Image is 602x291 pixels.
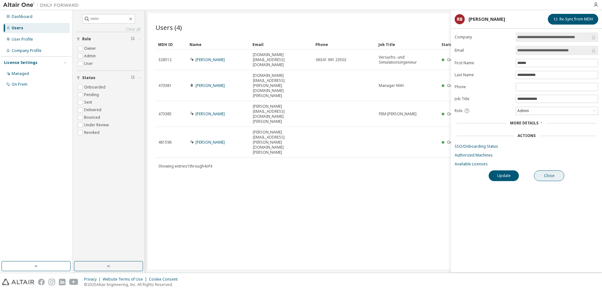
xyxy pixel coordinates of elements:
[253,39,310,49] div: Email
[455,144,598,149] a: SSO/Onboarding Status
[534,170,564,181] button: Close
[84,121,110,129] label: Under Review
[12,82,27,87] div: On Prem
[48,279,55,285] img: instagram.svg
[84,106,103,114] label: Delivered
[84,52,97,60] label: Admin
[441,39,559,49] div: Status
[516,107,530,114] div: Admin
[158,57,172,62] span: 328512
[131,75,135,80] span: Clear filter
[253,52,310,67] span: [DOMAIN_NAME][EMAIL_ADDRESS][DOMAIN_NAME]
[253,73,310,98] span: [DOMAIN_NAME][EMAIL_ADDRESS][PERSON_NAME][DOMAIN_NAME][PERSON_NAME]
[158,83,172,88] span: 473381
[59,279,65,285] img: linkedin.svg
[447,111,469,117] span: Onboarded
[4,60,37,65] div: License Settings
[149,277,181,282] div: Cookie Consent
[131,37,135,42] span: Clear filter
[2,279,34,285] img: altair_logo.svg
[158,140,172,145] span: 481596
[455,48,512,53] label: Email
[156,23,182,32] span: Users (4)
[84,277,103,282] div: Privacy
[510,120,538,126] span: More Details
[253,104,310,124] span: [PERSON_NAME][EMAIL_ADDRESS][DOMAIN_NAME][PERSON_NAME]
[447,140,469,145] span: Onboarded
[38,279,45,285] img: facebook.svg
[455,84,512,89] label: Phone
[455,35,512,40] label: Company
[12,48,42,53] div: Company Profile
[84,282,181,287] p: © 2025 Altair Engineering, Inc. All Rights Reserved.
[77,71,140,85] button: Status
[84,91,100,99] label: Pending
[12,37,33,42] div: User Profile
[518,133,536,138] div: Actions
[12,71,29,76] div: Managed
[196,57,225,62] a: [PERSON_NAME]
[84,83,107,91] label: Onboarded
[190,39,247,49] div: Name
[84,60,94,67] label: User
[455,153,598,158] a: Authorized Machines
[3,2,82,8] img: Altair One
[158,163,212,169] span: Showing entries 1 through 4 of 4
[12,26,23,31] div: Users
[378,39,436,49] div: Job Title
[447,83,469,88] span: Onboarded
[379,83,404,88] span: Manager NVH
[455,108,463,113] span: Role
[103,277,149,282] div: Website Terms of Use
[84,45,97,52] label: Owner
[455,72,512,77] label: Last Name
[82,75,95,80] span: Status
[489,170,519,181] button: Update
[447,57,469,62] span: Onboarded
[455,14,465,24] div: RB
[455,60,512,66] label: First Name
[196,111,225,117] a: [PERSON_NAME]
[455,96,512,101] label: Job Title
[379,55,436,65] span: Versuchs- und Simulationsingenieur
[158,39,185,49] div: MDH ID
[548,14,598,25] button: Re-Sync from MDH
[253,130,310,155] span: [PERSON_NAME][EMAIL_ADDRESS][PERSON_NAME][DOMAIN_NAME][PERSON_NAME]
[196,83,225,88] a: [PERSON_NAME]
[455,162,598,167] a: Available Licenses
[469,17,505,22] div: [PERSON_NAME]
[316,57,346,62] span: 06341 991 23502
[84,114,101,121] label: Bounced
[379,111,417,117] span: FEM-[PERSON_NAME]
[516,107,598,115] div: Admin
[82,37,91,42] span: Role
[69,279,78,285] img: youtube.svg
[77,32,140,46] button: Role
[84,129,101,136] label: Revoked
[315,39,373,49] div: Phone
[12,14,32,19] div: Dashboard
[77,27,140,32] a: Clear all
[196,140,225,145] a: [PERSON_NAME]
[84,99,93,106] label: Sent
[158,111,172,117] span: 473385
